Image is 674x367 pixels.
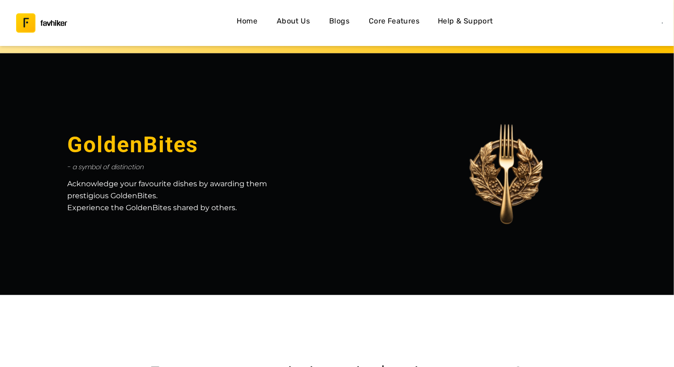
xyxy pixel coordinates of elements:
[277,15,310,27] h4: About Us
[41,20,67,27] h3: favhiker
[329,15,349,27] h4: Blogs
[67,134,198,156] span: GoldenBites
[232,12,262,34] a: Home
[365,12,423,34] a: Core Features
[67,160,269,174] h2: - a symbol of distinction
[67,178,269,214] p: Acknowledge your favourite dishes by awarding them prestigious GoldenBites. Experience the Golden...
[325,12,354,34] a: Blogs
[434,12,497,34] button: Help & Support
[369,15,419,27] h4: Core Features
[273,12,314,34] a: About Us
[237,15,258,27] h4: Home
[438,15,493,27] h4: Help & Support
